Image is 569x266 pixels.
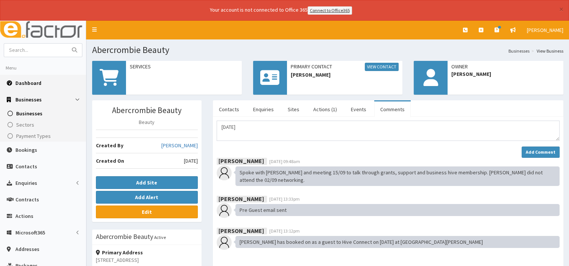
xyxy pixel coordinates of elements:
[15,147,37,153] span: Bookings
[96,118,198,126] p: Beauty
[527,27,563,33] span: [PERSON_NAME]
[96,233,153,240] h3: Abercrombie Beauty
[16,121,34,128] span: Sectors
[2,119,86,130] a: Sectors
[96,106,198,115] h3: Abercrombie Beauty
[96,249,143,256] strong: Primary Address
[269,228,300,234] span: [DATE] 13:12pm
[142,209,152,215] b: Edit
[365,63,399,71] a: View Contact
[235,166,560,186] div: Spoke with [PERSON_NAME] and meeting 15/09 to talk through grants, support and business hive memb...
[291,63,399,71] span: Primary Contact
[15,163,37,170] span: Contacts
[16,110,42,117] span: Businesses
[307,101,343,117] a: Actions (1)
[451,63,560,70] span: Owner
[96,157,124,164] b: Created On
[135,194,158,201] b: Add Alert
[16,133,51,139] span: Payment Types
[184,157,198,165] span: [DATE]
[92,45,563,55] h1: Abercrombie Beauty
[374,101,411,117] a: Comments
[96,256,198,264] p: [STREET_ADDRESS]
[530,48,563,54] li: View Business
[521,21,569,39] a: [PERSON_NAME]
[130,63,238,70] span: Services
[96,191,198,204] button: Add Alert
[136,179,157,186] b: Add Site
[451,70,560,78] span: [PERSON_NAME]
[247,101,280,117] a: Enquiries
[308,6,352,15] a: Connect to Office365
[559,5,563,13] button: ×
[291,71,399,79] span: [PERSON_NAME]
[4,44,67,57] input: Search...
[235,236,560,248] div: [PERSON_NAME] has booked on as a guest to Hive Connect on [DATE] at [GEOGRAPHIC_DATA][PERSON_NAME]
[15,80,41,86] span: Dashboard
[218,227,264,234] b: [PERSON_NAME]
[526,149,555,155] strong: Add Comment
[15,213,33,219] span: Actions
[15,180,37,186] span: Enquiries
[213,101,245,117] a: Contacts
[508,48,530,54] a: Businesses
[269,196,300,202] span: [DATE] 13:33pm
[15,96,42,103] span: Businesses
[15,196,39,203] span: Contracts
[235,204,560,216] div: Pre Guest email sent
[345,101,372,117] a: Events
[2,130,86,142] a: Payment Types
[522,147,560,158] button: Add Comment
[218,195,264,202] b: [PERSON_NAME]
[269,159,300,164] span: [DATE] 09:48am
[217,121,560,141] textarea: Comment
[282,101,305,117] a: Sites
[15,229,45,236] span: Microsoft365
[96,142,123,149] b: Created By
[161,142,198,149] a: [PERSON_NAME]
[154,234,166,240] small: Active
[218,157,264,165] b: [PERSON_NAME]
[2,108,86,119] a: Businesses
[96,206,198,218] a: Edit
[15,246,39,252] span: Addresses
[61,6,501,15] div: Your account is not connected to Office 365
